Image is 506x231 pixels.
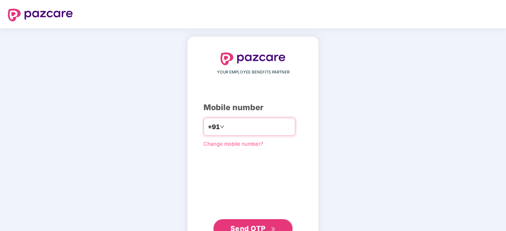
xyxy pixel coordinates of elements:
a: Change mobile number? [204,141,263,147]
img: logo [221,53,285,65]
span: YOUR EMPLOYEE BENEFITS PARTNER [217,69,289,75]
span: +91 [208,122,220,132]
span: down [220,124,224,129]
div: Mobile number [204,101,302,114]
img: logo [8,9,73,21]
